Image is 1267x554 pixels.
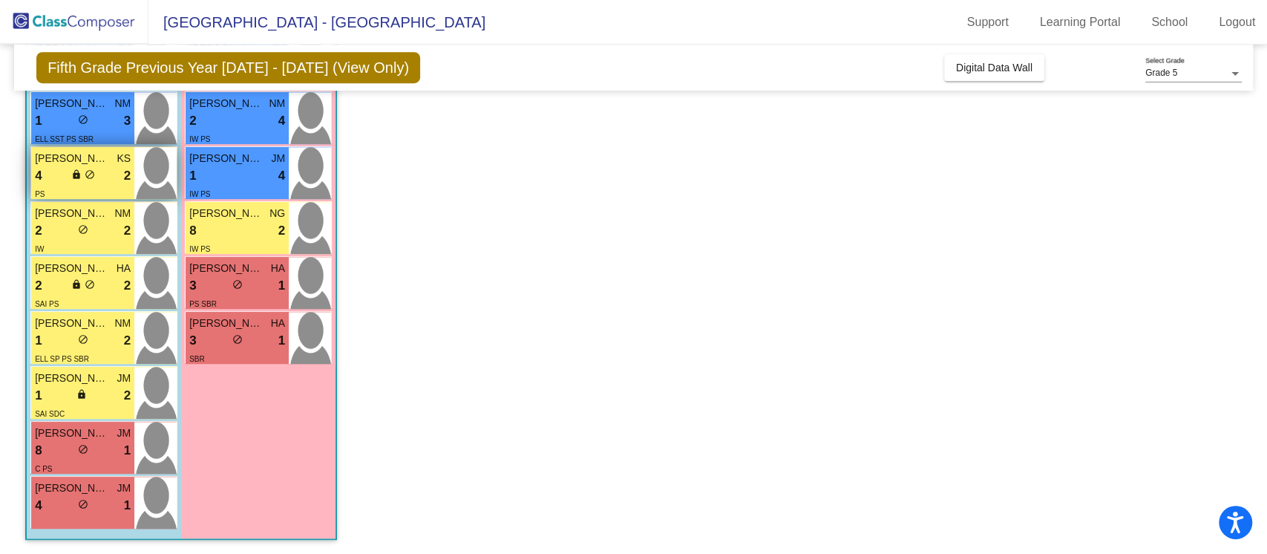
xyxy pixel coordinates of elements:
span: C PS [35,465,52,473]
span: JM [117,480,131,496]
span: 4 [278,166,285,186]
span: 3 [124,111,131,131]
span: KS [117,151,131,166]
span: 3 [189,331,196,351]
span: NM [269,96,285,111]
span: do_not_disturb_alt [78,499,88,509]
span: 2 [189,111,196,131]
span: IW PS [189,245,210,253]
span: [PERSON_NAME] [189,206,263,221]
span: ELL SP PS SBR [35,355,89,363]
span: [PERSON_NAME] [189,316,263,331]
span: [GEOGRAPHIC_DATA] - [GEOGRAPHIC_DATA] [148,10,485,34]
span: 1 [278,331,285,351]
span: SBR [189,355,205,363]
span: HA [117,261,131,276]
span: 8 [35,441,42,460]
span: 2 [278,221,285,241]
span: 1 [124,441,131,460]
span: [PERSON_NAME] [35,480,109,496]
span: [PERSON_NAME] [35,261,109,276]
span: [PERSON_NAME] [35,151,109,166]
span: do_not_disturb_alt [78,224,88,235]
span: 2 [124,166,131,186]
span: JM [271,151,285,166]
span: 2 [124,331,131,351]
span: Fifth Grade Previous Year [DATE] - [DATE] (View Only) [36,52,420,83]
span: NG [269,206,285,221]
span: 1 [189,166,196,186]
span: 1 [124,496,131,515]
span: [PERSON_NAME] [35,426,109,441]
span: do_not_disturb_alt [78,444,88,454]
span: 4 [35,166,42,186]
span: 1 [35,386,42,405]
a: Support [955,10,1021,34]
span: 2 [35,276,42,296]
span: [PERSON_NAME] [35,206,109,221]
span: 4 [35,496,42,515]
span: JM [117,426,131,441]
span: 8 [189,221,196,241]
span: PS SBR [189,300,217,308]
span: SAI SDC [35,410,65,418]
span: HA [271,316,285,331]
span: IW PS [189,190,210,198]
span: 2 [124,221,131,241]
span: lock [71,169,82,180]
span: 1 [35,331,42,351]
span: do_not_disturb_alt [78,114,88,125]
span: do_not_disturb_alt [232,334,243,345]
span: NM [114,316,131,331]
button: Digital Data Wall [944,54,1044,81]
span: [PERSON_NAME] [189,151,263,166]
span: SAI PS [35,300,59,308]
span: [PERSON_NAME] [35,371,109,386]
span: do_not_disturb_alt [232,279,243,290]
span: NM [114,206,131,221]
span: 3 [189,276,196,296]
span: 1 [35,111,42,131]
span: 4 [278,111,285,131]
span: HA [271,261,285,276]
span: 2 [124,386,131,405]
a: School [1139,10,1199,34]
span: [PERSON_NAME] [35,316,109,331]
span: do_not_disturb_alt [85,279,95,290]
span: IW [35,245,44,253]
span: ELL SST PS SBR [35,135,94,143]
span: NM [114,96,131,111]
span: [PERSON_NAME] [35,96,109,111]
span: lock [71,279,82,290]
span: do_not_disturb_alt [85,169,95,180]
span: 1 [278,276,285,296]
a: Learning Portal [1028,10,1133,34]
span: 2 [35,221,42,241]
span: JM [117,371,131,386]
span: PS [35,190,45,198]
a: Logout [1207,10,1267,34]
span: lock [76,389,87,400]
span: Grade 5 [1145,68,1177,78]
span: do_not_disturb_alt [78,334,88,345]
span: Digital Data Wall [956,62,1032,74]
span: [PERSON_NAME] [189,96,263,111]
span: 2 [124,276,131,296]
span: [PERSON_NAME] [189,261,263,276]
span: IW PS [189,135,210,143]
